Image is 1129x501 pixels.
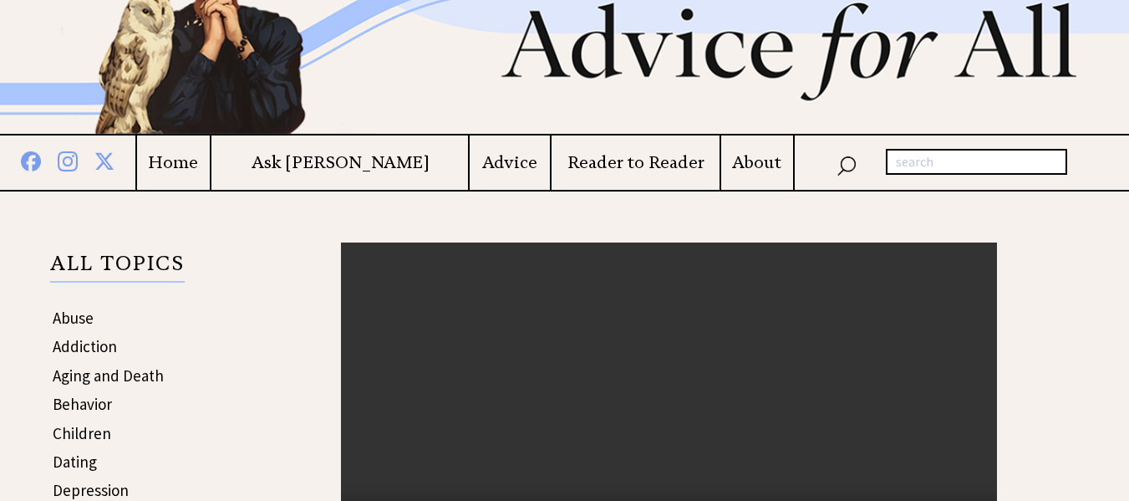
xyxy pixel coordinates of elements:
[53,423,111,443] a: Children
[211,152,468,173] a: Ask [PERSON_NAME]
[53,452,97,472] a: Dating
[50,254,185,283] p: ALL TOPICS
[837,152,857,176] img: search_nav.png
[53,394,112,414] a: Behavior
[552,152,720,173] a: Reader to Reader
[58,148,78,171] img: instagram%20blue.png
[721,152,793,173] a: About
[94,148,114,171] img: x%20blue.png
[137,152,211,173] a: Home
[53,366,164,386] a: Aging and Death
[53,480,129,500] a: Depression
[53,308,94,328] a: Abuse
[21,148,41,171] img: facebook%20blue.png
[470,152,550,173] a: Advice
[886,149,1067,176] input: search
[53,336,117,356] a: Addiction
